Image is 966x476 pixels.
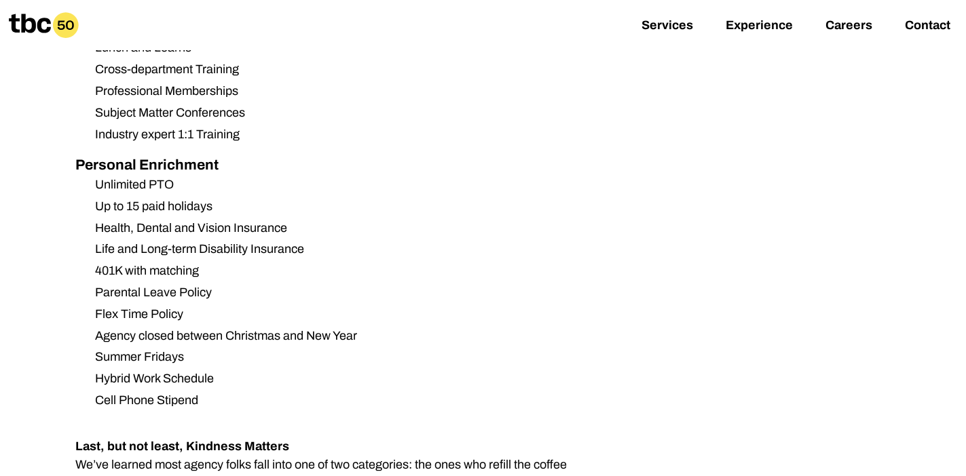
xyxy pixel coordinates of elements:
li: Unlimited PTO [84,176,597,194]
a: Contact [905,18,950,35]
li: Subject Matter Conferences [84,104,597,122]
li: Cell Phone Stipend [84,391,597,410]
li: Up to 15 paid holidays [84,197,597,216]
li: Life and Long-term Disability Insurance [84,240,597,258]
li: Hybrid Work Schedule [84,370,597,388]
li: Health, Dental and Vision Insurance [84,219,597,237]
h3: Personal Enrichment [75,155,597,176]
a: Services [642,18,693,35]
li: Parental Leave Policy [84,283,597,302]
li: 401K with matching [84,262,597,280]
li: Flex Time Policy [84,305,597,323]
li: Summer Fridays [84,348,597,366]
li: Industry expert 1:1 Training [84,125,597,144]
li: Cross-department Training [84,60,597,79]
li: Agency closed between Christmas and New Year [84,327,597,345]
strong: Last, but not least, Kindness Matters [75,439,289,453]
li: Professional Memberships [84,82,597,100]
a: Careers [825,18,872,35]
a: Experience [726,18,793,35]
